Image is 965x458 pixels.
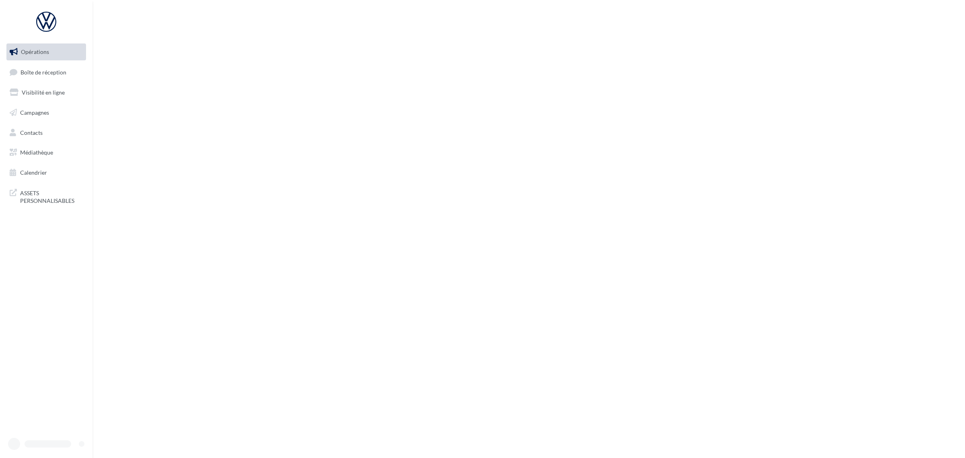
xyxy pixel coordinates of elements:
a: Campagnes [5,104,88,121]
span: Médiathèque [20,149,53,156]
a: Opérations [5,43,88,60]
a: Boîte de réception [5,64,88,81]
span: Calendrier [20,169,47,176]
a: Calendrier [5,164,88,181]
span: Visibilité en ligne [22,89,65,96]
span: ASSETS PERSONNALISABLES [20,188,83,205]
span: Campagnes [20,109,49,116]
span: Contacts [20,129,43,136]
span: Opérations [21,48,49,55]
a: Contacts [5,124,88,141]
span: Boîte de réception [21,68,66,75]
a: Visibilité en ligne [5,84,88,101]
a: ASSETS PERSONNALISABLES [5,184,88,208]
a: Médiathèque [5,144,88,161]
